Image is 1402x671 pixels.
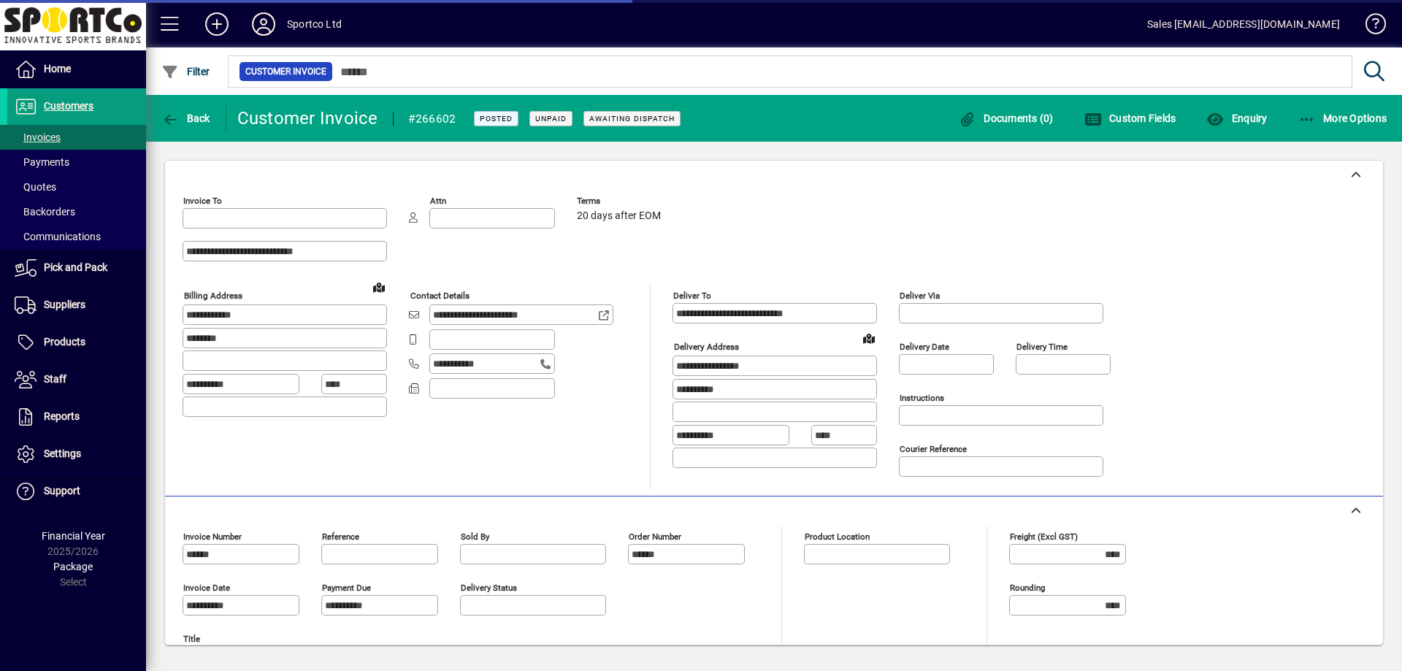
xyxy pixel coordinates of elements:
[183,583,230,593] mat-label: Invoice date
[53,561,93,572] span: Package
[322,532,359,542] mat-label: Reference
[44,485,80,496] span: Support
[7,175,146,199] a: Quotes
[322,583,371,593] mat-label: Payment due
[15,181,56,193] span: Quotes
[44,100,93,112] span: Customers
[461,583,517,593] mat-label: Delivery status
[900,444,967,454] mat-label: Courier Reference
[900,393,944,403] mat-label: Instructions
[7,473,146,510] a: Support
[183,634,200,644] mat-label: Title
[183,196,222,206] mat-label: Invoice To
[44,448,81,459] span: Settings
[629,532,681,542] mat-label: Order number
[1203,105,1271,131] button: Enquiry
[15,156,69,168] span: Payments
[959,112,1054,124] span: Documents (0)
[44,261,107,273] span: Pick and Pack
[15,131,61,143] span: Invoices
[430,196,446,206] mat-label: Attn
[1206,112,1267,124] span: Enquiry
[7,399,146,435] a: Reports
[900,291,940,301] mat-label: Deliver via
[146,105,226,131] app-page-header-button: Back
[183,532,242,542] mat-label: Invoice number
[7,361,146,398] a: Staff
[1295,105,1391,131] button: More Options
[44,373,66,385] span: Staff
[900,342,949,352] mat-label: Delivery date
[1147,12,1340,36] div: Sales [EMAIL_ADDRESS][DOMAIN_NAME]
[408,107,456,131] div: #266602
[535,114,567,123] span: Unpaid
[194,11,240,37] button: Add
[44,336,85,348] span: Products
[7,125,146,150] a: Invoices
[577,210,661,222] span: 20 days after EOM
[7,287,146,323] a: Suppliers
[44,410,80,422] span: Reports
[589,114,675,123] span: Awaiting Dispatch
[7,224,146,249] a: Communications
[44,299,85,310] span: Suppliers
[15,206,75,218] span: Backorders
[1010,532,1078,542] mat-label: Freight (excl GST)
[237,107,378,130] div: Customer Invoice
[461,532,489,542] mat-label: Sold by
[1010,583,1045,593] mat-label: Rounding
[1081,105,1180,131] button: Custom Fields
[7,199,146,224] a: Backorders
[7,150,146,175] a: Payments
[42,530,105,542] span: Financial Year
[1016,342,1068,352] mat-label: Delivery time
[1355,3,1384,50] a: Knowledge Base
[158,58,214,85] button: Filter
[480,114,513,123] span: Posted
[367,275,391,299] a: View on map
[161,112,210,124] span: Back
[1084,112,1176,124] span: Custom Fields
[805,532,870,542] mat-label: Product location
[1298,112,1387,124] span: More Options
[7,250,146,286] a: Pick and Pack
[15,231,101,242] span: Communications
[240,11,287,37] button: Profile
[287,12,342,36] div: Sportco Ltd
[7,324,146,361] a: Products
[7,51,146,88] a: Home
[955,105,1057,131] button: Documents (0)
[158,105,214,131] button: Back
[161,66,210,77] span: Filter
[44,63,71,74] span: Home
[245,64,326,79] span: Customer Invoice
[673,291,711,301] mat-label: Deliver To
[857,326,881,350] a: View on map
[7,436,146,472] a: Settings
[577,196,664,206] span: Terms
